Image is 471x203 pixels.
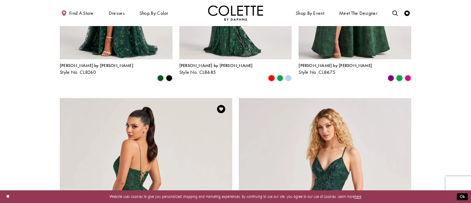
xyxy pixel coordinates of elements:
span: [PERSON_NAME] by [PERSON_NAME] [179,63,253,68]
span: Shop by color [139,10,168,16]
div: Colette by Daphne Style No. CL8685 [179,63,253,75]
span: [PERSON_NAME] by [PERSON_NAME] [60,63,133,68]
a: Visit Home Page [208,5,263,21]
span: Shop By Event [294,5,325,21]
span: [PERSON_NAME] by [PERSON_NAME] [299,63,372,68]
button: Close Dialog [3,192,12,202]
div: Colette by Daphne Style No. CL8260 [60,63,133,75]
a: Toggle search [391,5,399,21]
i: Emerald [277,75,283,81]
span: Shop by color [138,5,170,21]
span: Shop By Event [296,10,324,16]
i: Fuchsia [405,75,411,81]
i: Red [268,75,275,81]
img: Colette by Daphne [208,5,263,21]
span: Style No. CL8685 [179,69,216,75]
a: Check Wishlist [403,5,411,21]
span: Dresses [109,10,125,16]
i: Evergreen [157,75,164,81]
p: Website uses cookies to give you personalized shopping and marketing experiences. By continuing t... [39,193,432,200]
i: Purple [388,75,394,81]
i: Black [166,75,172,81]
a: Find a store [60,5,95,21]
span: Style No. CL8675 [299,69,335,75]
div: Colette by Daphne Style No. CL8675 [299,63,372,75]
span: Meet the designer [339,10,378,16]
a: Add to Wishlist [215,103,227,115]
a: here [355,194,361,199]
span: Find a store [69,10,94,16]
a: Meet the designer [338,5,379,21]
i: Periwinkle [285,75,292,81]
span: Dresses [107,5,126,21]
button: Submit Dialog [457,193,468,200]
span: Style No. CL8260 [60,69,96,75]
